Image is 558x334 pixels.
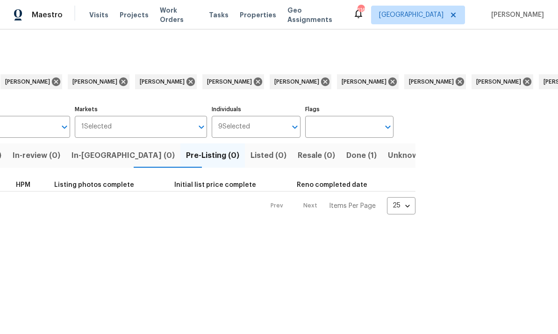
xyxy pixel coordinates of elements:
div: [PERSON_NAME] [337,74,399,89]
button: Open [288,121,301,134]
p: Items Per Page [329,201,376,211]
span: Visits [89,10,108,20]
span: Pre-Listing (0) [186,149,239,162]
div: [PERSON_NAME] [68,74,129,89]
span: Listing photos complete [54,182,134,188]
span: 9 Selected [218,123,250,131]
span: [PERSON_NAME] [72,77,121,86]
span: Properties [240,10,276,20]
span: [PERSON_NAME] [207,77,256,86]
span: In-review (0) [13,149,60,162]
span: 1 Selected [81,123,112,131]
span: [PERSON_NAME] [487,10,544,20]
span: In-[GEOGRAPHIC_DATA] (0) [72,149,175,162]
span: Done (1) [346,149,377,162]
span: Projects [120,10,149,20]
span: Work Orders [160,6,198,24]
span: HPM [16,182,30,188]
label: Individuals [212,107,300,112]
span: Unknown (0) [388,149,436,162]
div: [PERSON_NAME] [135,74,197,89]
span: [PERSON_NAME] [140,77,188,86]
span: [GEOGRAPHIC_DATA] [379,10,444,20]
button: Open [381,121,394,134]
span: Reno completed date [297,182,367,188]
div: [PERSON_NAME] [270,74,331,89]
span: [PERSON_NAME] [342,77,390,86]
span: [PERSON_NAME] [274,77,323,86]
span: Geo Assignments [287,6,342,24]
div: [PERSON_NAME] [202,74,264,89]
button: Open [58,121,71,134]
span: Maestro [32,10,63,20]
span: Initial list price complete [174,182,256,188]
span: Tasks [209,12,229,18]
label: Flags [305,107,393,112]
nav: Pagination Navigation [262,197,415,214]
div: 116 [358,6,364,15]
div: [PERSON_NAME] [472,74,533,89]
div: [PERSON_NAME] [404,74,466,89]
div: 25 [387,193,415,218]
div: [PERSON_NAME] [0,74,62,89]
button: Open [195,121,208,134]
label: Markets [75,107,207,112]
span: [PERSON_NAME] [409,77,458,86]
span: Resale (0) [298,149,335,162]
span: [PERSON_NAME] [5,77,54,86]
span: Listed (0) [250,149,286,162]
span: [PERSON_NAME] [476,77,525,86]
